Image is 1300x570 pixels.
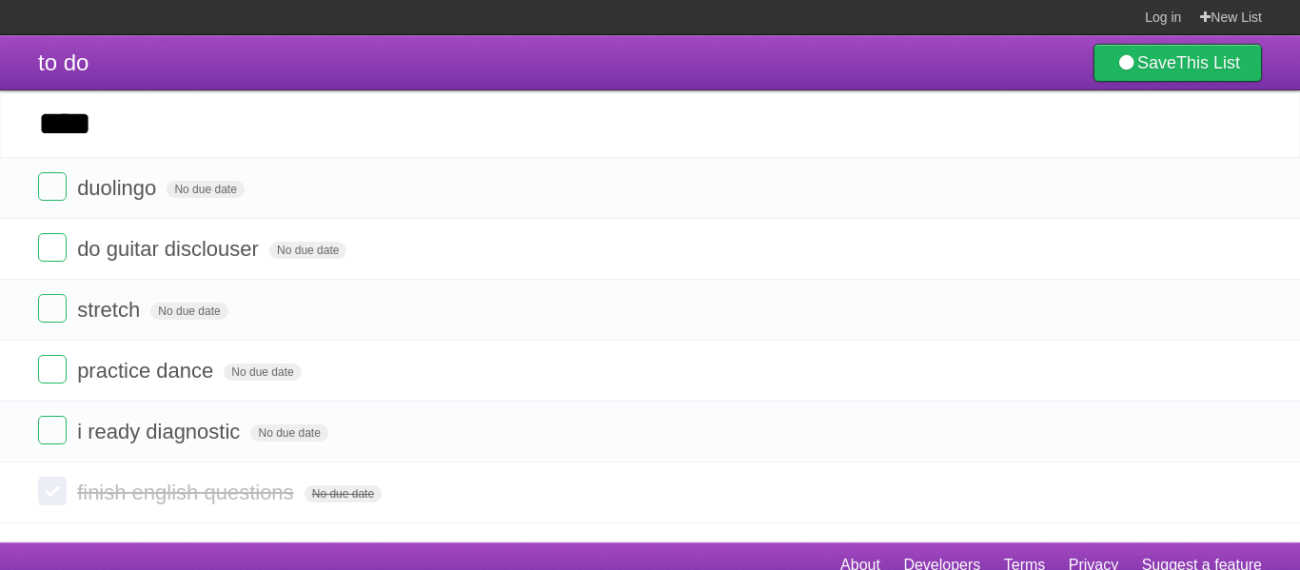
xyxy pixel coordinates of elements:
span: No due date [269,242,346,259]
span: No due date [167,181,244,198]
span: practice dance [77,359,218,383]
span: No due date [150,303,227,320]
label: Done [38,355,67,383]
span: No due date [305,485,382,502]
span: to do [38,49,89,75]
a: SaveThis List [1093,44,1262,82]
b: This List [1176,53,1240,72]
label: Done [38,477,67,505]
label: Done [38,233,67,262]
span: stretch [77,298,145,322]
span: i ready diagnostic [77,420,245,443]
span: No due date [250,424,327,442]
span: finish english questions [77,481,298,504]
label: Done [38,416,67,444]
span: duolingo [77,176,161,200]
label: Done [38,294,67,323]
label: Done [38,172,67,201]
span: No due date [224,364,301,381]
span: do guitar disclouser [77,237,264,261]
